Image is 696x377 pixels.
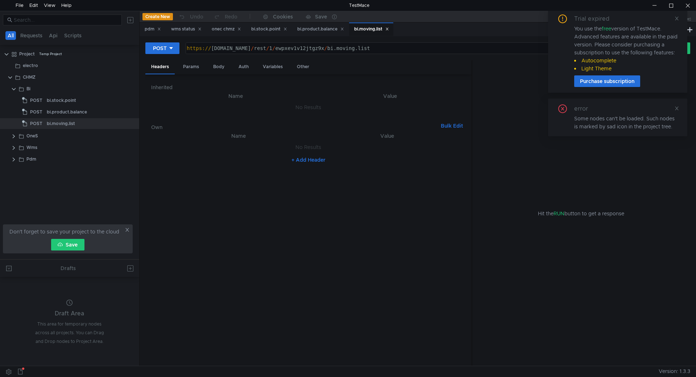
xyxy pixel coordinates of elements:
div: Save [315,14,327,19]
button: + Add Header [289,156,328,164]
li: Light Theme [574,65,679,72]
button: Create New [142,13,173,20]
span: Hit the button to get a response [538,210,624,217]
div: pdm [145,25,161,33]
li: Autocomplete [574,57,679,65]
div: Wms [26,142,37,153]
div: Redo [225,12,237,21]
span: Version: 1.3.3 [659,366,690,377]
div: Some nodes can't be loaded. Such nodes is marked by sad icon in the project tree. [574,115,679,130]
div: Body [207,60,230,74]
button: No Environment [543,11,593,22]
span: POST [30,118,42,129]
button: POST [145,42,179,54]
h6: Inherited [151,83,466,92]
span: Don't forget to save your project to the cloud [9,227,119,236]
div: bi.stock.point [251,25,287,33]
button: Scripts [62,31,84,40]
button: Bulk Edit [438,121,466,130]
nz-embed-empty: No Results [295,104,321,111]
div: error [574,104,597,113]
div: Trial expired [574,14,618,23]
div: Other [291,60,315,74]
div: Project [19,49,35,59]
div: Variables [257,60,289,74]
div: Cookies [273,12,293,21]
div: bi.moving.list [354,25,389,33]
div: Headers [145,60,175,74]
div: wms status [171,25,202,33]
th: Value [314,92,466,100]
div: bi.stock.point [47,95,76,106]
button: Purchase subscription [574,75,640,87]
span: RUN [554,210,564,217]
button: Requests [18,31,45,40]
h6: Own [151,123,438,132]
span: POST [30,95,42,106]
div: CHMZ [23,72,36,83]
div: Pdm [26,154,36,165]
button: Redo [208,11,243,22]
button: Undo [173,11,208,22]
nz-embed-empty: No Results [295,144,321,150]
input: Search... [14,16,117,24]
div: OneS [26,130,38,141]
div: electro [23,60,38,71]
button: Api [47,31,60,40]
button: Save [51,239,84,250]
th: Value [314,132,460,140]
div: bi.moving.list [47,118,75,129]
div: Auth [233,60,254,74]
div: POST [153,44,167,52]
div: You use the version of TestMace. Advanced features are available in the paid version. Please cons... [574,25,679,72]
div: onec chmz [212,25,241,33]
span: free [602,25,611,32]
div: Undo [190,12,203,21]
div: Bi [26,83,30,94]
div: bi.product.balance [47,107,87,117]
th: Name [157,92,314,100]
div: bi.product.balance [297,25,344,33]
span: POST [30,107,42,117]
div: Temp Project [39,49,62,59]
th: Name [163,132,314,140]
button: All [5,31,16,40]
div: Drafts [61,264,76,273]
div: Params [177,60,205,74]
